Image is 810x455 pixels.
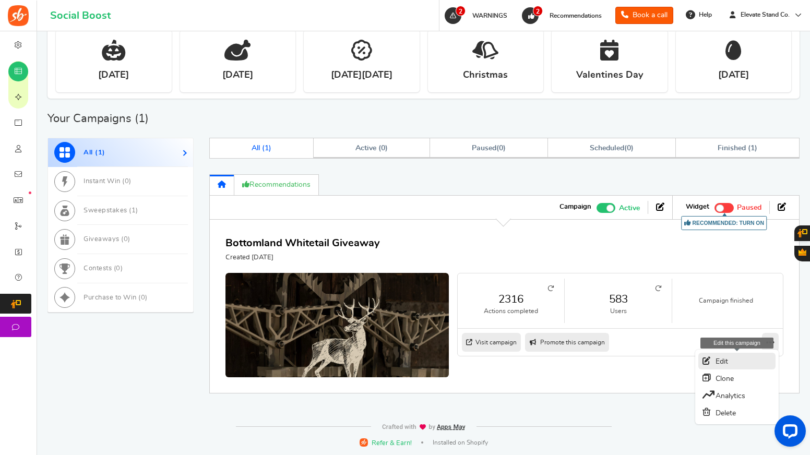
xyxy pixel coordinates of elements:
span: ( ) [590,145,633,152]
span: ( ) [472,145,506,152]
span: Scheduled [590,145,624,152]
em: New [29,191,31,194]
span: 1 [265,145,269,152]
span: Purchase to Win ( ) [84,294,148,301]
a: Recommendations [234,174,319,196]
span: WARNINGS [472,13,507,19]
a: Help [682,6,717,23]
span: Help [696,10,712,19]
span: 0 [499,145,503,152]
span: 2 [533,6,543,16]
h1: Social Boost [50,10,111,21]
span: 0 [116,265,121,272]
div: Edit this campaign [700,338,773,349]
a: 2 WARNINGS [444,7,513,24]
strong: [DATE] [718,69,749,82]
span: Contests ( ) [84,265,123,272]
a: Promote this campaign [525,333,609,352]
a: 2316 [468,292,554,307]
strong: [DATE] [222,69,253,82]
a: Refer & Earn! [360,438,412,448]
span: Active [619,202,640,214]
span: Installed on Shopify [433,438,488,447]
span: 0 [627,145,631,152]
span: 0 [125,178,129,185]
a: 583 [575,292,661,307]
small: Users [575,307,661,316]
span: 1 [98,149,103,156]
span: Sweepstakes ( ) [84,207,138,214]
strong: [DATE][DATE] [331,69,392,82]
a: Bottomland Whitetail Giveaway [225,238,380,248]
span: Elevate Stand Co. [736,10,794,19]
a: Analytics [698,387,776,404]
span: 0 [141,294,146,301]
span: Gratisfaction [799,248,806,256]
span: 1 [751,145,755,152]
img: Social Boost [8,5,29,26]
h2: Your Campaigns ( ) [47,113,149,124]
strong: Widget [686,202,709,212]
span: All ( ) [252,145,271,152]
span: | [421,441,423,444]
strong: [DATE] [98,69,129,82]
span: Recommendations [550,13,602,19]
strong: Campaign [559,202,591,212]
button: Gratisfaction [794,246,810,261]
span: Paused [737,205,761,212]
strong: Christmas [463,69,508,82]
span: Instant Win ( ) [84,178,132,185]
span: 2 [456,6,466,16]
small: Campaign finished [683,296,769,305]
span: Active ( ) [355,145,388,152]
span: 1 [132,207,136,214]
strong: Valentines Day [576,69,643,82]
span: Paused [472,145,496,152]
span: Finished ( ) [718,145,757,152]
li: Widget activated [678,201,770,213]
iframe: LiveChat chat widget [766,411,810,455]
span: 0 [381,145,385,152]
a: Clone [698,369,776,387]
span: 1 [138,113,145,124]
a: Delete [698,404,776,421]
span: 0 [124,236,128,243]
a: Book a call [615,7,673,24]
p: Created [DATE] [225,253,380,262]
a: Visit campaign [462,333,521,352]
span: Giveaways ( ) [84,236,130,243]
small: Actions completed [468,307,554,316]
span: All ( ) [84,149,105,156]
a: Edit [698,353,776,369]
img: img-footer.webp [382,424,466,430]
a: 2 Recommendations [521,7,607,24]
